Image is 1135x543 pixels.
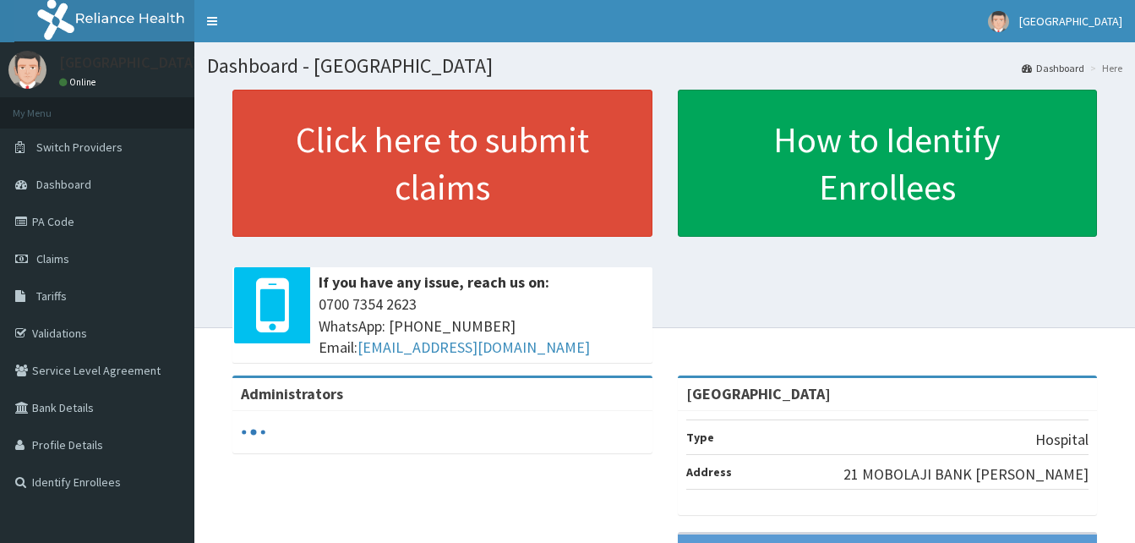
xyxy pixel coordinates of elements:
[36,288,67,304] span: Tariffs
[241,420,266,445] svg: audio-loading
[59,55,199,70] p: [GEOGRAPHIC_DATA]
[686,430,714,445] b: Type
[241,384,343,403] b: Administrators
[59,76,100,88] a: Online
[36,251,69,266] span: Claims
[843,463,1089,485] p: 21 MOBOLAJI BANK [PERSON_NAME]
[357,337,590,357] a: [EMAIL_ADDRESS][DOMAIN_NAME]
[319,293,644,359] span: 0700 7354 2623 WhatsApp: [PHONE_NUMBER] Email:
[36,140,123,155] span: Switch Providers
[232,90,652,237] a: Click here to submit claims
[36,177,91,192] span: Dashboard
[1019,14,1122,29] span: [GEOGRAPHIC_DATA]
[1022,61,1084,75] a: Dashboard
[686,384,831,403] strong: [GEOGRAPHIC_DATA]
[319,272,549,292] b: If you have any issue, reach us on:
[1086,61,1122,75] li: Here
[678,90,1098,237] a: How to Identify Enrollees
[207,55,1122,77] h1: Dashboard - [GEOGRAPHIC_DATA]
[8,51,46,89] img: User Image
[1035,429,1089,451] p: Hospital
[686,464,732,480] b: Address
[988,11,1009,32] img: User Image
